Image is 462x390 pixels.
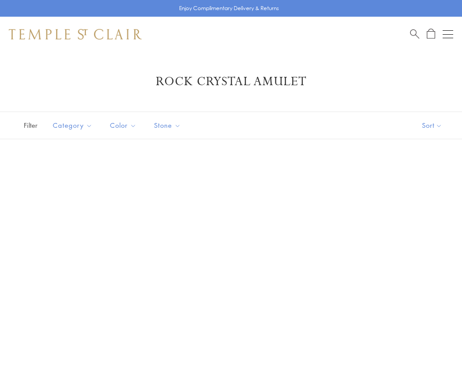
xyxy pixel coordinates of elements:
[48,120,99,131] span: Category
[402,112,462,139] button: Show sort by
[106,120,143,131] span: Color
[22,74,440,90] h1: Rock Crystal Amulet
[46,116,99,135] button: Category
[179,4,279,13] p: Enjoy Complimentary Delivery & Returns
[427,29,435,40] a: Open Shopping Bag
[9,29,142,40] img: Temple St. Clair
[147,116,187,135] button: Stone
[103,116,143,135] button: Color
[443,29,453,40] button: Open navigation
[150,120,187,131] span: Stone
[410,29,419,40] a: Search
